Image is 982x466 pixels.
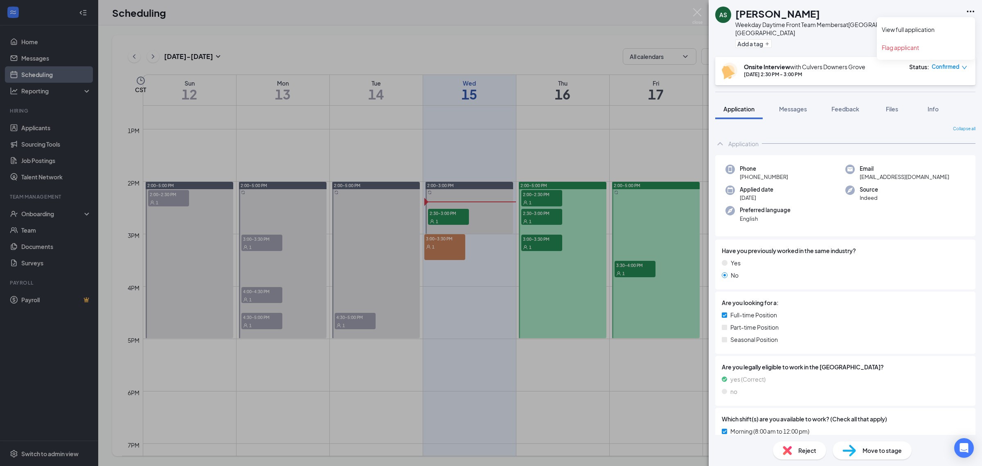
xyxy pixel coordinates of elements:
[730,387,737,396] span: no
[744,63,865,71] div: with Culvers Downers Grove
[860,165,949,173] span: Email
[928,105,939,113] span: Info
[860,173,949,181] span: [EMAIL_ADDRESS][DOMAIN_NAME]
[723,105,755,113] span: Application
[715,139,725,149] svg: ChevronUp
[740,194,773,202] span: [DATE]
[731,258,741,267] span: Yes
[831,105,859,113] span: Feedback
[779,105,807,113] span: Messages
[740,173,788,181] span: [PHONE_NUMBER]
[765,41,770,46] svg: Plus
[863,446,902,455] span: Move to stage
[798,446,816,455] span: Reject
[722,298,779,307] span: Are you looking for a:
[954,438,974,458] div: Open Intercom Messenger
[728,140,759,148] div: Application
[735,7,820,20] h1: [PERSON_NAME]
[730,310,777,319] span: Full-time Position
[730,335,778,344] span: Seasonal Position
[962,65,967,70] span: down
[886,105,898,113] span: Files
[722,414,887,423] span: Which shift(s) are you available to work? (Check all that apply)
[735,39,772,48] button: PlusAdd a tag
[730,427,809,436] span: Morning (8:00 am to 12:00 pm)
[730,375,766,384] span: yes (Correct)
[966,7,975,16] svg: Ellipses
[909,63,929,71] div: Status :
[730,323,779,332] span: Part-time Position
[740,185,773,194] span: Applied date
[722,362,969,371] span: Are you legally eligible to work in the [GEOGRAPHIC_DATA]?
[740,215,791,223] span: English
[735,20,962,37] div: Weekday Daytime Front Team Members at [GEOGRAPHIC_DATA], [GEOGRAPHIC_DATA]
[882,25,970,34] a: View full application
[860,194,878,202] span: Indeed
[860,185,878,194] span: Source
[932,63,959,71] span: Confirmed
[744,71,865,78] div: [DATE] 2:30 PM - 3:00 PM
[740,206,791,214] span: Preferred language
[719,11,727,19] div: AS
[722,246,856,255] span: Have you previously worked in the same industry?
[740,165,788,173] span: Phone
[731,271,739,280] span: No
[744,63,790,70] b: Onsite Interview
[953,126,975,132] span: Collapse all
